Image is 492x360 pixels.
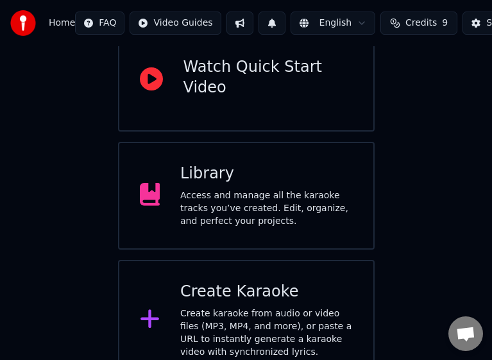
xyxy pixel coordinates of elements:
[180,307,353,359] div: Create karaoke from audio or video files (MP3, MP4, and more), or paste a URL to instantly genera...
[183,57,353,98] div: Watch Quick Start Video
[130,12,221,35] button: Video Guides
[180,164,353,184] div: Library
[380,12,457,35] button: Credits9
[180,189,353,228] div: Access and manage all the karaoke tracks you’ve created. Edit, organize, and perfect your projects.
[75,12,124,35] button: FAQ
[10,10,36,36] img: youka
[49,17,75,30] nav: breadcrumb
[49,17,75,30] span: Home
[442,17,448,30] span: 9
[405,17,437,30] span: Credits
[180,282,353,302] div: Create Karaoke
[448,316,483,351] div: Open chat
